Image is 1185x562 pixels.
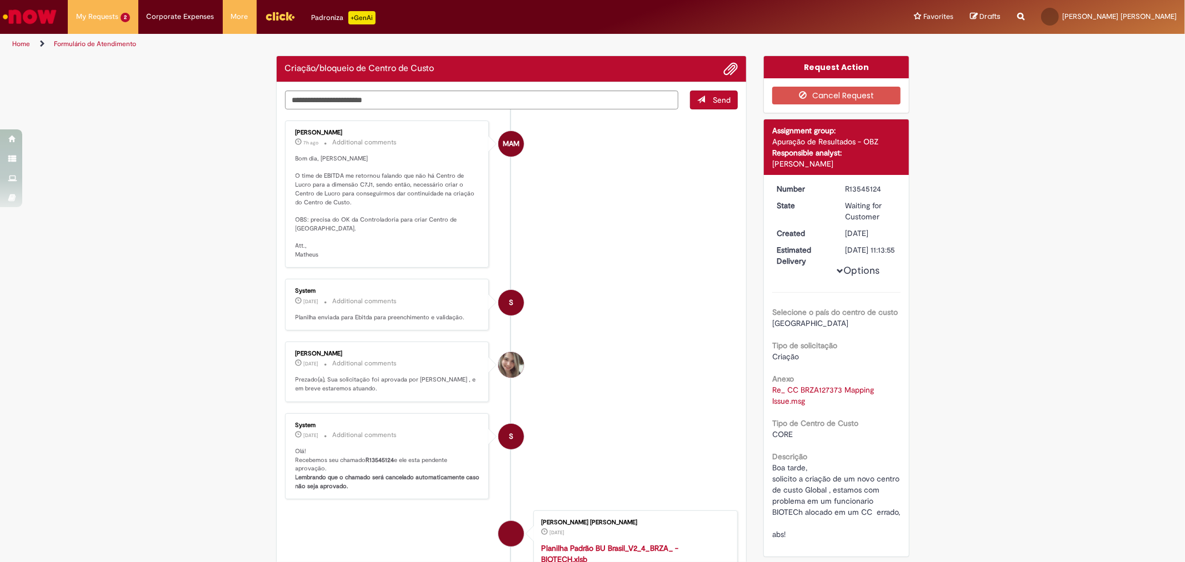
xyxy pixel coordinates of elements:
div: [PERSON_NAME] [296,350,481,357]
b: Anexo [772,374,794,384]
span: [DATE] [304,360,319,367]
div: Rodrigo Da Silva Oliveira [498,521,524,546]
span: S [509,289,513,316]
span: Corporate Expenses [147,11,214,22]
span: [DATE] [549,529,564,536]
span: S [509,423,513,450]
dt: Created [768,228,837,239]
div: Matheus Araujo Moreira [498,131,524,157]
time: 17/09/2025 17:43:03 [845,228,868,238]
div: Padroniza [312,11,376,24]
dt: State [768,200,837,211]
h2: Criação/bloqueio de Centro de Custo Ticket history [285,64,434,74]
span: Favorites [923,11,953,22]
div: 17/09/2025 17:43:03 [845,228,897,239]
span: Send [713,95,731,105]
a: Home [12,39,30,48]
b: R13545124 [366,456,394,464]
span: Boa tarde, solicito a criação de um novo centro de custo Global , estamos com problema em um func... [772,463,902,539]
a: Download Re_ CC BRZA127373 Mapping Issue.msg [772,385,876,406]
div: System [498,290,524,315]
dt: Number [768,183,837,194]
time: 17/09/2025 17:43:19 [304,432,319,439]
span: More [231,11,248,22]
b: Tipo de solicitação [772,340,837,350]
div: Waiting for Customer [845,200,897,222]
textarea: Type your message here... [285,91,679,109]
button: Cancel Request [772,87,901,104]
time: 18/09/2025 10:13:55 [304,360,319,367]
span: My Requests [76,11,118,22]
ul: Page breadcrumbs [8,34,782,54]
div: System [296,288,481,294]
time: 29/09/2025 09:54:31 [304,139,319,146]
b: Descrição [772,451,807,461]
span: [DATE] [304,298,319,305]
b: Tipo de Centro de Custo [772,418,858,428]
div: R13545124 [845,183,897,194]
span: Criação [772,352,799,362]
div: System [498,424,524,449]
div: Apuração de Resultados - OBZ [772,136,901,147]
span: [DATE] [845,228,868,238]
span: [PERSON_NAME] [PERSON_NAME] [1062,12,1177,21]
div: [PERSON_NAME] [296,129,481,136]
div: System [296,422,481,429]
p: Planilha enviada para Ebitda para preenchimento e validação. [296,313,481,322]
p: Olá! Recebemos seu chamado e ele esta pendente aprovação. [296,447,481,491]
p: Prezado(a), Sua solicitação foi aprovada por [PERSON_NAME] , e em breve estaremos atuando. [296,375,481,393]
span: MAM [503,131,519,157]
div: [DATE] 11:13:55 [845,244,897,255]
span: CORE [772,429,793,439]
b: Lembrando que o chamado será cancelado automaticamente caso não seja aprovado. [296,473,482,490]
a: Drafts [970,12,1001,22]
p: Bom dia, [PERSON_NAME] O time de EBITDA me retornou falando que não há Centro de Lucro para a dim... [296,154,481,259]
small: Additional comments [333,297,397,306]
button: Send [690,91,738,109]
time: 24/09/2025 09:37:07 [304,298,319,305]
div: Victoria Doyle Romano [498,352,524,378]
div: [PERSON_NAME] [772,158,901,169]
time: 17/09/2025 17:43:00 [549,529,564,536]
span: [DATE] [304,432,319,439]
span: [GEOGRAPHIC_DATA] [772,318,848,328]
button: Add attachments [723,62,738,76]
dt: Estimated Delivery [768,244,837,267]
span: Drafts [979,11,1001,22]
span: 7h ago [304,139,319,146]
p: +GenAi [348,11,376,24]
b: Selecione o país do centro de custo [772,307,898,317]
div: [PERSON_NAME] [PERSON_NAME] [541,519,726,526]
div: Request Action [764,56,909,78]
img: click_logo_yellow_360x200.png [265,8,295,24]
small: Additional comments [333,359,397,368]
div: Assignment group: [772,125,901,136]
img: ServiceNow [1,6,58,28]
span: 2 [121,13,130,22]
small: Additional comments [333,138,397,147]
a: Formulário de Atendimento [54,39,136,48]
small: Additional comments [333,430,397,440]
div: Responsible analyst: [772,147,901,158]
